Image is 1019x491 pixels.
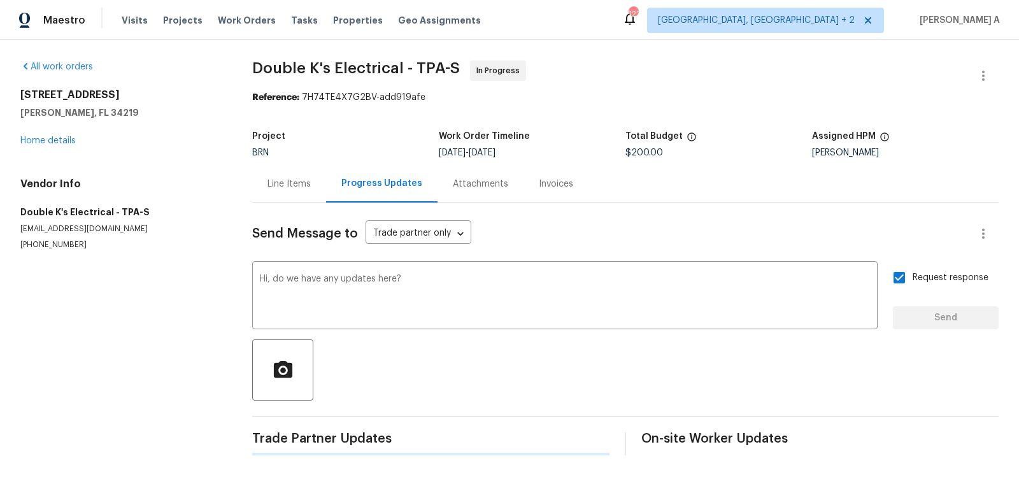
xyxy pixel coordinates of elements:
h5: Project [252,132,285,141]
p: [PHONE_NUMBER] [20,239,222,250]
span: Tasks [291,16,318,25]
div: Line Items [267,178,311,190]
span: Visits [122,14,148,27]
span: $200.00 [625,148,663,157]
span: Work Orders [218,14,276,27]
span: Send Message to [252,227,358,240]
span: Projects [163,14,203,27]
p: [EMAIL_ADDRESS][DOMAIN_NAME] [20,224,222,234]
h2: [STREET_ADDRESS] [20,89,222,101]
div: Trade partner only [366,224,471,245]
a: All work orders [20,62,93,71]
div: Invoices [539,178,573,190]
h4: Vendor Info [20,178,222,190]
div: Progress Updates [341,177,422,190]
span: The hpm assigned to this work order. [880,132,890,148]
span: [PERSON_NAME] A [915,14,1000,27]
span: [DATE] [439,148,466,157]
span: - [439,148,495,157]
h5: [PERSON_NAME], FL 34219 [20,106,222,119]
div: Attachments [453,178,508,190]
span: The total cost of line items that have been proposed by Opendoor. This sum includes line items th... [687,132,697,148]
span: BRN [252,148,269,157]
span: Trade Partner Updates [252,432,609,445]
textarea: Hi, do we have any updates here? [260,274,870,319]
span: [DATE] [469,148,495,157]
div: 7H74TE4X7G2BV-add919afe [252,91,999,104]
span: In Progress [476,64,525,77]
h5: Double K's Electrical - TPA-S [20,206,222,218]
div: 122 [629,8,638,20]
span: Request response [913,271,988,285]
span: [GEOGRAPHIC_DATA], [GEOGRAPHIC_DATA] + 2 [658,14,855,27]
div: [PERSON_NAME] [812,148,999,157]
span: Geo Assignments [398,14,481,27]
b: Reference: [252,93,299,102]
a: Home details [20,136,76,145]
span: Maestro [43,14,85,27]
span: On-site Worker Updates [641,432,999,445]
h5: Assigned HPM [812,132,876,141]
span: Properties [333,14,383,27]
span: Double K's Electrical - TPA-S [252,60,460,76]
h5: Total Budget [625,132,683,141]
h5: Work Order Timeline [439,132,530,141]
